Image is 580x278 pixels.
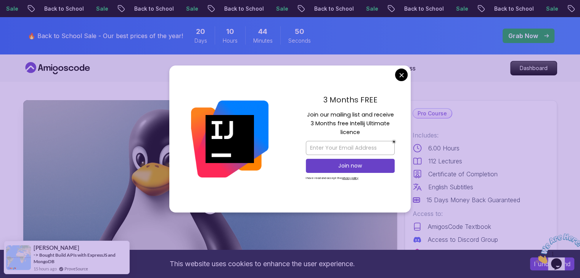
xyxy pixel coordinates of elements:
img: provesource social proof notification image [6,245,31,270]
span: 10 Hours [226,26,234,37]
p: Access to Discord Group [428,235,498,244]
p: Back to School [398,5,450,13]
a: Testimonials [328,64,363,73]
a: For Business [378,64,416,73]
span: 20 Days [196,26,205,37]
p: Sale [270,5,294,13]
p: Sale [540,5,564,13]
p: Sale [90,5,114,13]
p: English Subtitles [428,182,473,192]
p: 15 Days Money Back Guaranteed [426,195,520,205]
img: Chat attention grabber [3,3,50,33]
p: Sale [450,5,474,13]
button: Products [186,64,222,79]
span: -> [34,252,39,258]
p: IntelliJ IDEA Ultimate [428,249,485,258]
button: Resources [237,64,277,79]
p: Back to School [218,5,270,13]
span: Days [194,37,207,45]
span: Seconds [288,37,311,45]
span: 15 hours ago [34,265,57,272]
p: Certificate of Completion [428,169,498,179]
p: 🔥 Back to School Sale - Our best prices of the year! [28,31,183,40]
p: 6.00 Hours [428,144,460,153]
p: Back to School [128,5,180,13]
p: Products [186,64,213,73]
p: Pro Course [413,109,451,118]
p: AmigosCode Textbook [428,222,491,231]
span: 50 Seconds [295,26,304,37]
p: Back to School [488,5,540,13]
a: Pricing [292,64,312,73]
iframe: chat widget [533,230,580,267]
p: 112 Lectures [428,157,462,166]
a: ProveSource [64,265,88,272]
span: [PERSON_NAME] [34,244,79,251]
button: Accept cookies [530,257,574,270]
p: Access to: [413,209,549,218]
p: Sale [360,5,384,13]
p: Grab Now [508,31,538,40]
p: Dashboard [511,61,557,75]
span: 1 [3,3,6,10]
a: Dashboard [510,61,557,75]
img: jetbrains logo [413,249,422,258]
span: Hours [223,37,238,45]
span: Minutes [253,37,273,45]
p: Includes: [413,131,549,140]
p: Resources [237,64,268,73]
a: Bought Build APIs with ExpressJS and MongoDB [34,252,116,264]
p: Sale [180,5,204,13]
p: Back to School [38,5,90,13]
span: 44 Minutes [258,26,267,37]
p: Back to School [308,5,360,13]
div: This website uses cookies to enhance the user experience. [6,256,519,272]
